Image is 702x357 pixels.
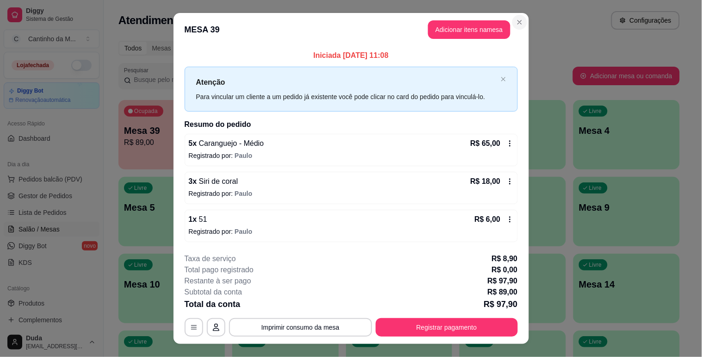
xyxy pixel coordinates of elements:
span: Paulo [235,228,252,235]
p: Subtotal da conta [185,287,242,298]
header: MESA 39 [174,13,529,46]
p: Atenção [196,76,497,88]
p: 3 x [189,176,238,187]
div: Para vincular um cliente a um pedido já existente você pode clicar no card do pedido para vinculá... [196,92,497,102]
p: Registrado por: [189,227,514,236]
p: Registrado por: [189,151,514,160]
p: Total da conta [185,298,241,311]
p: Registrado por: [189,189,514,198]
p: Total pago registrado [185,264,254,276]
p: Taxa de serviço [185,253,236,264]
button: close [501,76,506,82]
p: R$ 6,00 [474,214,500,225]
span: Siri de coral [197,177,238,185]
button: Adicionar itens namesa [428,20,510,39]
button: Close [512,15,527,30]
p: R$ 0,00 [491,264,517,276]
span: Caranguejo - Médio [197,139,264,147]
p: 5 x [189,138,264,149]
p: R$ 8,90 [491,253,517,264]
p: 1 x [189,214,207,225]
p: R$ 89,00 [488,287,518,298]
p: Iniciada [DATE] 11:08 [185,50,518,61]
p: R$ 97,90 [488,276,518,287]
h2: Resumo do pedido [185,119,518,130]
p: R$ 97,90 [484,298,517,311]
p: R$ 65,00 [471,138,501,149]
span: Paulo [235,190,252,197]
span: Paulo [235,152,252,159]
button: Imprimir consumo da mesa [229,318,372,337]
p: Restante à ser pago [185,276,251,287]
p: R$ 18,00 [471,176,501,187]
span: 51 [197,215,207,223]
button: Registrar pagamento [376,318,518,337]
